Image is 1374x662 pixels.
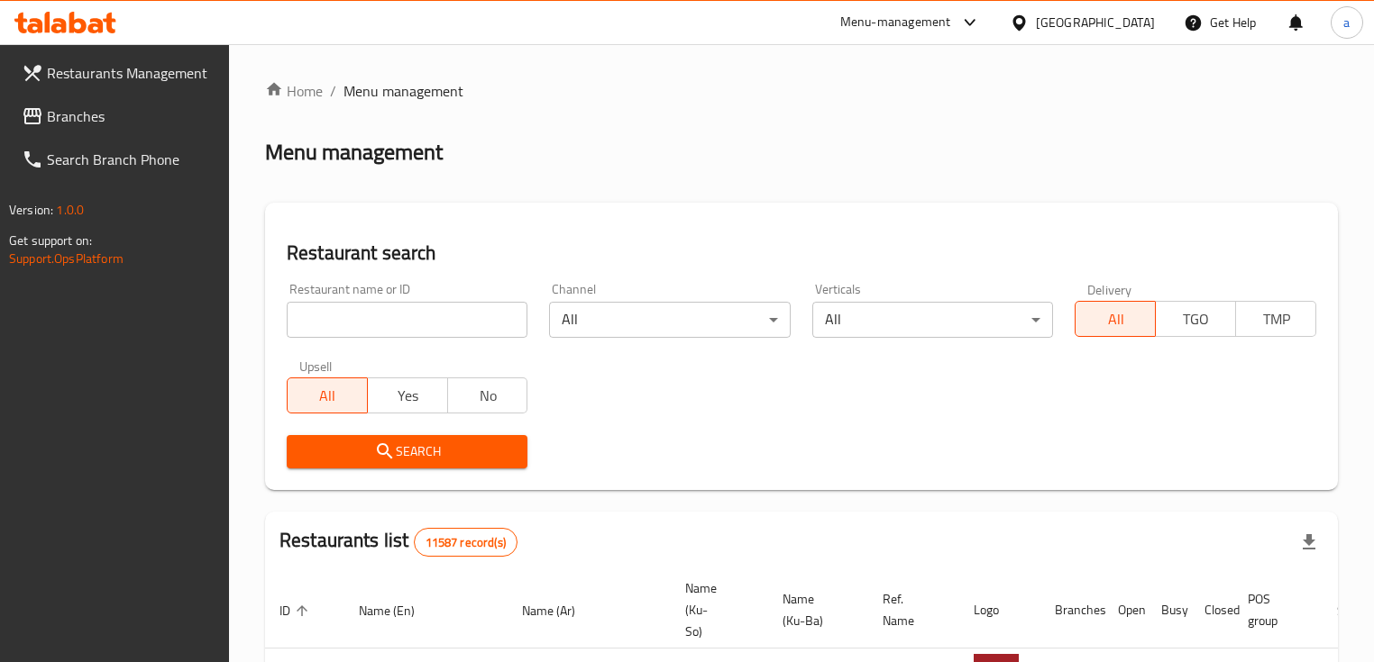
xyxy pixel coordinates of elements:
span: Search Branch Phone [47,149,215,170]
li: / [330,80,336,102]
th: Logo [959,572,1040,648]
th: Branches [1040,572,1104,648]
h2: Restaurants list [279,527,518,557]
button: Search [287,435,527,468]
th: Open [1104,572,1147,648]
span: All [295,383,361,409]
span: Search [301,440,513,463]
h2: Menu management [265,138,443,167]
span: 11587 record(s) [415,534,517,551]
span: POS group [1248,588,1301,631]
div: Total records count [414,528,518,557]
span: All [1083,306,1149,332]
span: Branches [47,105,215,127]
span: Menu management [343,80,463,102]
span: 1.0.0 [56,198,84,222]
button: No [447,377,528,413]
th: Busy [1147,572,1190,648]
div: Menu-management [840,12,951,33]
span: Name (Ku-So) [685,577,747,642]
span: Name (Ar) [522,600,599,621]
div: Export file [1287,521,1331,564]
div: All [812,302,1053,338]
h2: Restaurant search [287,240,1316,267]
span: TMP [1243,306,1309,332]
span: ID [279,600,314,621]
label: Upsell [299,359,333,372]
span: Name (Ku-Ba) [783,588,847,631]
span: Yes [375,383,441,409]
div: [GEOGRAPHIC_DATA] [1036,13,1155,32]
span: a [1343,13,1350,32]
span: No [455,383,521,409]
a: Restaurants Management [7,51,230,95]
button: TGO [1155,301,1236,337]
button: Yes [367,377,448,413]
nav: breadcrumb [265,80,1338,102]
a: Home [265,80,323,102]
span: Name (En) [359,600,438,621]
span: Version: [9,198,53,222]
a: Support.OpsPlatform [9,247,124,270]
span: Get support on: [9,229,92,252]
div: All [549,302,790,338]
button: All [1075,301,1156,337]
a: Search Branch Phone [7,138,230,181]
th: Closed [1190,572,1233,648]
span: TGO [1163,306,1229,332]
span: Ref. Name [883,588,938,631]
input: Search for restaurant name or ID.. [287,302,527,338]
label: Delivery [1087,283,1132,295]
button: All [287,377,368,413]
a: Branches [7,95,230,138]
span: Restaurants Management [47,62,215,84]
button: TMP [1235,301,1316,337]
